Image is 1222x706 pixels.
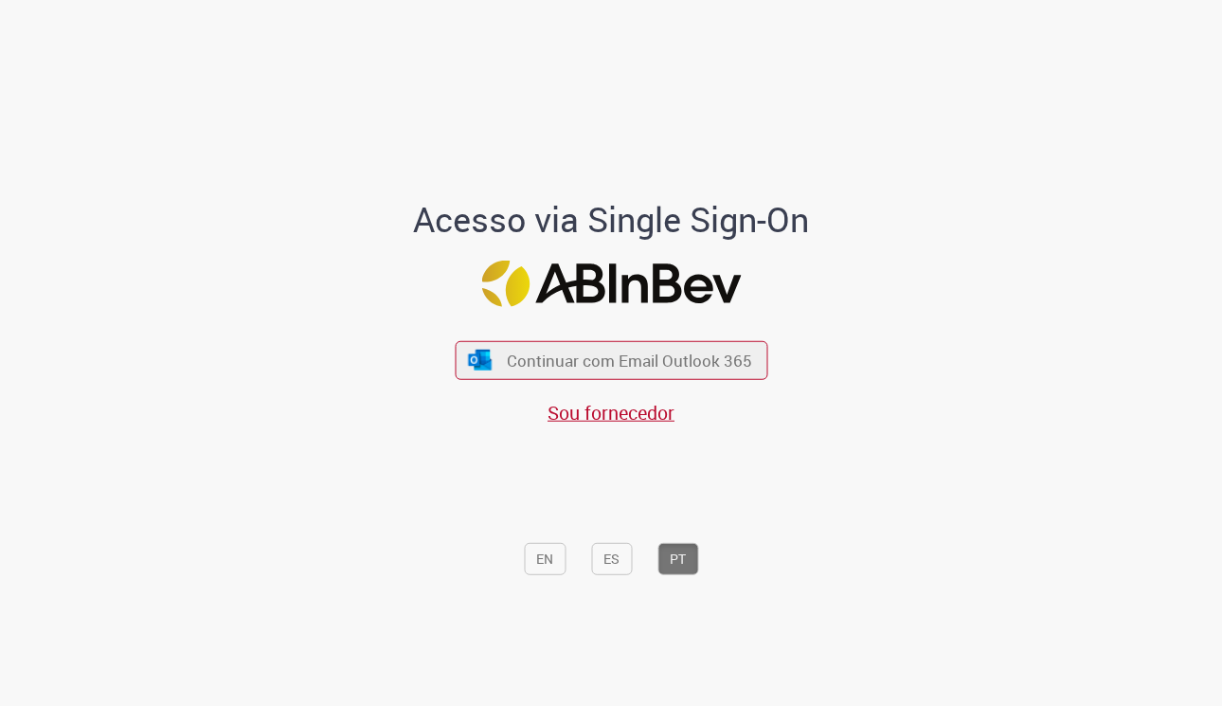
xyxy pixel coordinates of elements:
[507,350,752,371] span: Continuar com Email Outlook 365
[455,341,767,380] button: ícone Azure/Microsoft 360 Continuar com Email Outlook 365
[481,261,741,307] img: Logo ABInBev
[467,350,494,370] img: ícone Azure/Microsoft 360
[524,543,566,575] button: EN
[548,400,674,425] a: Sou fornecedor
[591,543,632,575] button: ES
[349,200,874,238] h1: Acesso via Single Sign-On
[657,543,698,575] button: PT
